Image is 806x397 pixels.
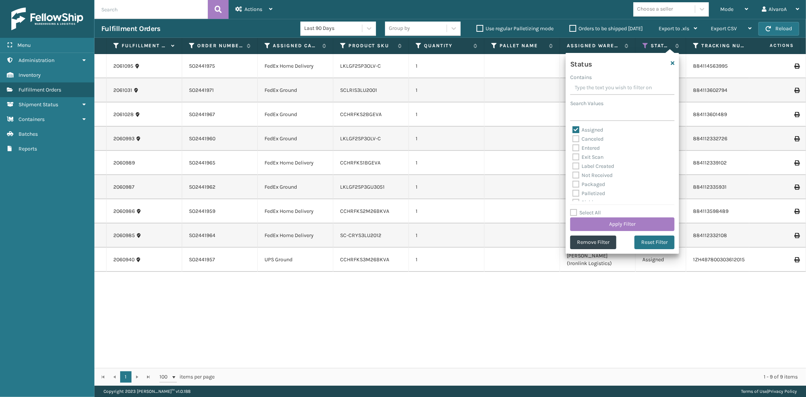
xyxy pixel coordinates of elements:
[340,87,377,93] a: SCLRIS3LU2001
[701,42,747,49] label: Tracking Number
[113,62,133,70] a: 2061095
[409,223,484,248] td: 1
[572,199,599,206] label: Picking
[570,73,592,81] label: Contains
[113,159,135,167] a: 2060989
[637,5,673,13] div: Choose a seller
[720,6,733,12] span: Mode
[560,78,636,102] td: [PERSON_NAME] (Ironlink Logistics)
[746,39,798,52] span: Actions
[794,112,799,117] i: Print Label
[794,64,799,69] i: Print Label
[182,127,258,151] td: SO2441960
[693,256,745,263] a: 1ZH4B7800303612015
[104,386,190,397] p: Copyright 2023 [PERSON_NAME]™ v 1.0.188
[340,232,381,239] a: SC-CRYS3LU2012
[182,199,258,223] td: SO2441959
[113,232,135,239] a: 2060985
[567,42,621,49] label: Assigned Warehouse
[476,25,554,32] label: Use regular Palletizing mode
[101,24,160,33] h3: Fulfillment Orders
[560,102,636,127] td: [PERSON_NAME] (Ironlink Logistics)
[794,257,799,262] i: Print Label
[570,209,601,216] label: Select All
[409,127,484,151] td: 1
[768,389,797,394] a: Privacy Policy
[409,175,484,199] td: 1
[693,184,727,190] a: 884112335931
[741,389,767,394] a: Terms of Use
[113,111,134,118] a: 2061028
[258,54,333,78] td: FedEx Home Delivery
[569,25,643,32] label: Orders to be shipped [DATE]
[273,42,319,49] label: Assigned Carrier Service
[304,25,363,33] div: Last 90 Days
[572,190,605,197] label: Palletized
[113,135,135,143] a: 2060993
[560,127,636,151] td: [PERSON_NAME] (Ironlink Logistics)
[409,78,484,102] td: 1
[500,42,545,49] label: Pallet Name
[570,81,675,95] input: Type the text you wish to filter on
[159,373,171,381] span: 100
[570,57,592,69] h4: Status
[693,87,727,93] a: 884113602794
[258,127,333,151] td: FedEx Ground
[182,78,258,102] td: SO2441971
[409,248,484,272] td: 1
[120,371,131,383] a: 1
[634,236,675,249] button: Reset Filter
[122,42,167,49] label: Fulfillment Order Id
[113,208,135,215] a: 2060986
[572,172,613,178] label: Not Received
[159,371,215,383] span: items per page
[794,185,799,190] i: Print Label
[19,146,37,152] span: Reports
[182,175,258,199] td: SO2441962
[409,199,484,223] td: 1
[572,181,605,188] label: Packaged
[258,102,333,127] td: FedEx Ground
[340,63,381,69] a: LKLGF2SP3OLV-C
[197,42,243,49] label: Order Number
[182,248,258,272] td: SO2441957
[258,223,333,248] td: FedEx Home Delivery
[693,160,727,166] a: 884112339102
[570,99,603,107] label: Search Values
[17,42,31,48] span: Menu
[182,151,258,175] td: SO2441965
[182,102,258,127] td: SO2441967
[340,184,385,190] a: LKLGF2SP3GU3051
[182,223,258,248] td: SO2441964
[794,136,799,141] i: Print Label
[693,208,729,214] a: 884113598489
[570,236,616,249] button: Remove Filter
[340,135,381,142] a: LKLGF2SP3OLV-C
[794,160,799,166] i: Print Label
[389,25,410,33] div: Group by
[258,175,333,199] td: FedEx Ground
[258,199,333,223] td: FedEx Home Delivery
[340,160,381,166] a: CCHRFKS1BGEVA
[258,248,333,272] td: UPS Ground
[560,54,636,78] td: [PERSON_NAME] (Ironlink Logistics)
[572,154,603,160] label: Exit Scan
[409,151,484,175] td: 1
[572,145,600,151] label: Entered
[560,248,636,272] td: [PERSON_NAME] (Ironlink Logistics)
[19,116,45,123] span: Containers
[758,22,799,36] button: Reload
[225,373,798,381] div: 1 - 9 of 9 items
[572,136,603,142] label: Canceled
[693,111,727,118] a: 884113601489
[560,199,636,223] td: [PERSON_NAME] (Ironlink Logistics)
[340,208,389,214] a: CCHRFKS2M26BKVA
[560,151,636,175] td: [PERSON_NAME] (Ironlink Logistics)
[113,87,132,94] a: 2061031
[340,111,382,118] a: CCHRFKS2BGEVA
[693,63,728,69] a: 884114563995
[409,54,484,78] td: 1
[570,217,675,231] button: Apply Filter
[572,127,603,133] label: Assigned
[19,57,54,64] span: Administration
